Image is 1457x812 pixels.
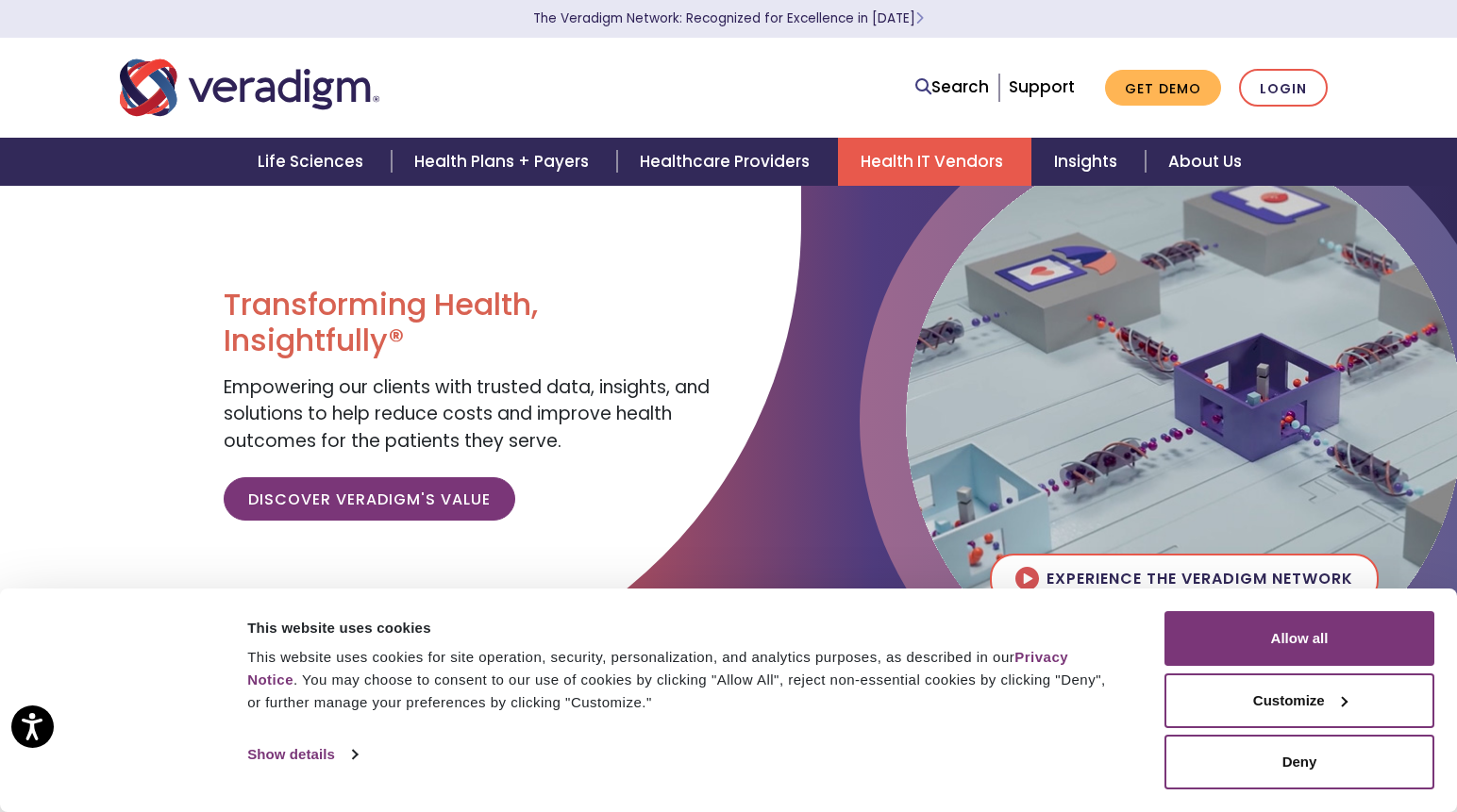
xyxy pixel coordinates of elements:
[235,138,392,186] a: Life Sciences
[247,646,1122,714] div: This website uses cookies for site operation, security, personalization, and analytics purposes, ...
[838,138,1031,186] a: Health IT Vendors
[392,138,617,186] a: Health Plans + Payers
[533,9,924,27] a: The Veradigm Network: Recognized for Excellence in [DATE]Learn More
[247,617,1122,639] div: This website uses cookies
[224,287,714,359] h1: Transforming Health, Insightfully®
[617,138,838,186] a: Healthcare Providers
[247,740,357,769] a: Show details
[1031,138,1146,186] a: Insights
[1146,138,1264,186] a: About Us
[915,9,924,27] span: Learn More
[1164,611,1434,666] button: Allow all
[1239,69,1328,108] a: Login
[224,374,710,454] span: Empowering our clients with trusted data, insights, and solutions to help reduce costs and improv...
[1095,676,1434,789] iframe: Drift Chat Widget
[1164,673,1434,728] button: Customize
[120,57,379,119] img: Veradigm logo
[224,477,515,521] a: Discover Veradigm's Value
[915,75,989,100] a: Search
[1105,70,1221,107] a: Get Demo
[1009,75,1075,98] a: Support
